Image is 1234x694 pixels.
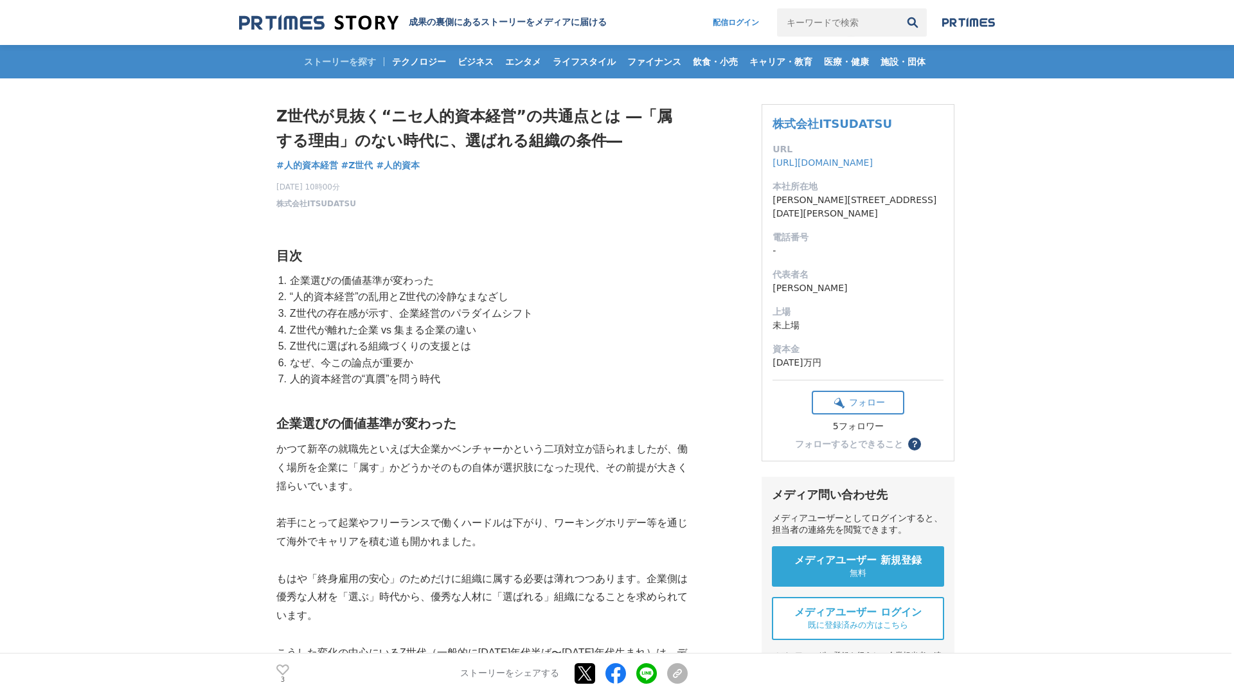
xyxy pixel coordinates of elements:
[773,157,873,168] a: [URL][DOMAIN_NAME]
[744,56,818,67] span: キャリア・教育
[239,14,607,31] a: 成果の裏側にあるストーリーをメディアに届ける 成果の裏側にあるストーリーをメディアに届ける
[942,17,995,28] img: prtimes
[808,619,908,631] span: 既に登録済みの方はこちら
[276,440,688,495] p: かつて新卒の就職先といえば大企業かベンチャーかという二項対立が語られましたが、働く場所を企業に「属す」かどうかそのもの自体が選択肢になった現代、その前提が大きく揺らいでいます。
[744,45,818,78] a: キャリア・教育
[908,438,921,450] button: ？
[287,272,688,289] li: 企業選びの価値基準が変わった
[795,440,903,449] div: フォローするとできること
[772,546,944,587] a: メディアユーザー 新規登録 無料
[850,567,866,579] span: 無料
[622,56,686,67] span: ファイナンス
[341,159,373,172] a: #Z世代
[772,597,944,640] a: メディアユーザー ログイン 既に登録済みの方はこちら
[819,45,874,78] a: 医療・健康
[548,56,621,67] span: ライフスタイル
[276,570,688,625] p: もはや「終身雇用の安心」のためだけに組織に属する必要は薄れつつあります。企業側は優秀な人材を「選ぶ」時代から、優秀な人材に「選ばれる」組織になることを求められています。
[812,421,904,432] div: 5フォロワー
[276,514,688,551] p: 若手にとって起業やフリーランスで働くハードルは下がり、ワーキングホリデー等を通じて海外でキャリアを積む道も開かれました。
[773,268,943,281] dt: 代表者名
[772,513,944,536] div: メディアユーザーとしてログインすると、担当者の連絡先を閲覧できます。
[276,159,338,172] a: #人的資本経営
[777,8,899,37] input: キーワードで検索
[773,343,943,356] dt: 資本金
[875,45,931,78] a: 施設・団体
[773,305,943,319] dt: 上場
[773,281,943,295] dd: [PERSON_NAME]
[700,8,772,37] a: 配信ログイン
[773,117,892,130] a: 株式会社ITSUDATSU
[688,56,743,67] span: 飲食・小売
[773,180,943,193] dt: 本社所在地
[548,45,621,78] a: ライフスタイル
[452,56,499,67] span: ビジネス
[239,14,398,31] img: 成果の裏側にあるストーリーをメディアに届ける
[409,17,607,28] h2: 成果の裏側にあるストーリーをメディアに届ける
[276,416,456,431] strong: 企業選びの価値基準が変わった
[622,45,686,78] a: ファイナンス
[773,244,943,258] dd: -
[794,554,922,567] span: メディアユーザー 新規登録
[276,198,356,209] a: 株式会社ITSUDATSU
[287,355,688,371] li: なぜ、今この論点が重要か
[772,487,944,503] div: メディア問い合わせ先
[276,181,356,193] span: [DATE] 10時00分
[460,668,559,680] p: ストーリーをシェアする
[287,289,688,305] li: “人的資本経営”の乱用とZ世代の冷静なまなざし
[500,56,546,67] span: エンタメ
[276,677,289,683] p: 3
[899,8,927,37] button: 検索
[287,305,688,322] li: Z世代の存在感が示す、企業経営のパラダイムシフト
[341,159,373,171] span: #Z世代
[287,322,688,339] li: Z世代が離れた企業 vs 集まる企業の違い
[287,338,688,355] li: Z世代に選ばれる組織づくりの支援とは
[688,45,743,78] a: 飲食・小売
[276,104,688,154] h1: Z世代が見抜く“ニセ人的資本経営”の共通点とは ―「属する理由」のない時代に、選ばれる組織の条件―
[875,56,931,67] span: 施設・団体
[376,159,420,171] span: #人的資本
[452,45,499,78] a: ビジネス
[773,193,943,220] dd: [PERSON_NAME][STREET_ADDRESS][DATE][PERSON_NAME]
[812,391,904,414] button: フォロー
[387,56,451,67] span: テクノロジー
[773,143,943,156] dt: URL
[276,249,302,263] strong: 目次
[773,356,943,369] dd: [DATE]万円
[287,371,688,387] li: 人的資本経営の“真贋”を問う時代
[910,440,919,449] span: ？
[794,606,922,619] span: メディアユーザー ログイン
[773,231,943,244] dt: 電話番号
[773,319,943,332] dd: 未上場
[376,159,420,172] a: #人的資本
[819,56,874,67] span: 医療・健康
[500,45,546,78] a: エンタメ
[387,45,451,78] a: テクノロジー
[276,159,338,171] span: #人的資本経営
